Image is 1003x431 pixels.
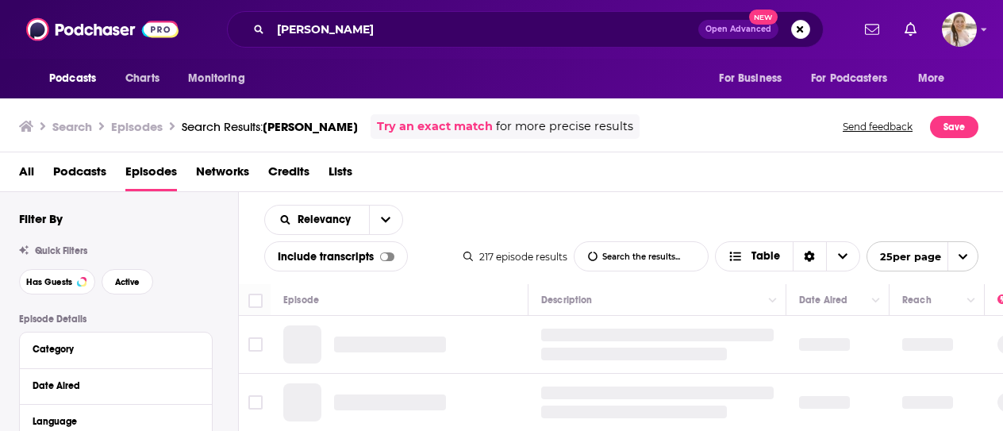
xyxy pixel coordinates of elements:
img: Podchaser - Follow, Share and Rate Podcasts [26,14,179,44]
div: Description [541,291,592,310]
div: Search Results: [182,119,358,134]
span: Active [115,278,140,287]
button: open menu [265,214,369,225]
span: [PERSON_NAME] [263,119,358,134]
button: Language [33,411,199,431]
button: Category [33,339,199,359]
div: Sort Direction [793,242,826,271]
button: Choose View [715,241,860,271]
a: Podcasts [53,159,106,191]
a: Charts [115,63,169,94]
a: Lists [329,159,352,191]
button: Send feedback [838,114,917,139]
a: All [19,159,34,191]
span: Charts [125,67,159,90]
div: Date Aired [33,380,189,391]
div: Category [33,344,189,355]
a: Try an exact match [377,117,493,136]
h2: Choose List sort [264,205,403,235]
span: Logged in as acquavie [942,12,977,47]
span: 25 per page [867,244,941,269]
span: Toggle select row [248,395,263,410]
button: open menu [907,63,965,94]
button: Column Actions [867,291,886,310]
h3: Episodes [111,119,163,134]
span: Toggle select row [248,337,263,352]
span: Has Guests [26,278,72,287]
input: Search podcasts, credits, & more... [271,17,698,42]
span: For Podcasters [811,67,887,90]
span: for more precise results [496,117,633,136]
a: Show notifications dropdown [898,16,923,43]
div: Episode [283,291,319,310]
div: Search podcasts, credits, & more... [227,11,824,48]
div: Include transcripts [264,241,408,271]
span: Table [751,251,780,262]
a: Show notifications dropdown [859,16,886,43]
button: Date Aired [33,375,199,395]
a: Credits [268,159,309,191]
button: Open AdvancedNew [698,20,778,39]
img: User Profile [942,12,977,47]
button: Show profile menu [942,12,977,47]
a: Networks [196,159,249,191]
a: Search Results:[PERSON_NAME] [182,119,358,134]
div: Date Aired [799,291,847,310]
button: open menu [708,63,801,94]
span: Quick Filters [35,245,87,256]
a: Episodes [125,159,177,191]
span: Monitoring [188,67,244,90]
h3: Search [52,119,92,134]
p: Episode Details [19,314,213,325]
span: Open Advanced [705,25,771,33]
div: 217 episode results [463,251,567,263]
h2: Filter By [19,211,63,226]
span: More [918,67,945,90]
button: open menu [38,63,117,94]
span: For Business [719,67,782,90]
button: open menu [867,241,978,271]
button: open menu [369,206,402,234]
button: Column Actions [962,291,981,310]
button: Save [930,116,978,138]
span: Relevancy [298,214,356,225]
button: Active [102,269,153,294]
button: open menu [801,63,910,94]
div: Reach [902,291,932,310]
button: Column Actions [763,291,782,310]
span: Podcasts [49,67,96,90]
button: open menu [177,63,265,94]
div: Language [33,416,189,427]
span: New [749,10,778,25]
button: Has Guests [19,269,95,294]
